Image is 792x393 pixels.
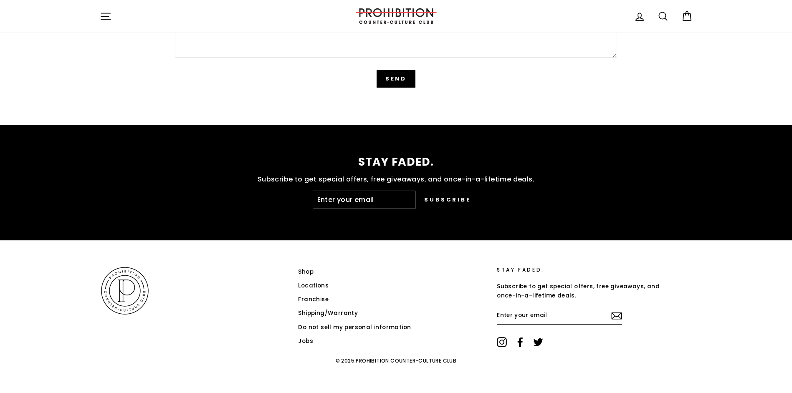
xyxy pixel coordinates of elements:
p: STAY FADED. [100,156,693,168]
p: STAY FADED. [497,266,661,274]
img: PROHIBITION COUNTER-CULTURE CLUB [354,8,438,24]
p: © 2025 PROHIBITION COUNTER-CULTURE CLUB [100,353,693,368]
img: PROHIBITION COUNTER-CULTURE CLUB [100,266,150,316]
a: Jobs [298,335,313,348]
a: Locations [298,280,329,292]
button: Subscribe [415,191,479,209]
span: Subscribe [424,196,471,204]
a: Franchise [298,293,329,306]
p: Subscribe to get special offers, free giveaways, and once-in-a-lifetime deals. [100,174,693,185]
input: Enter your email [313,191,416,209]
a: Do not sell my personal information [298,321,411,334]
a: Shipping/Warranty [298,307,358,320]
input: Enter your email [497,307,622,325]
a: Shop [298,266,314,278]
p: Subscribe to get special offers, free giveaways, and once-in-a-lifetime deals. [497,282,661,300]
button: Send [377,70,416,88]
